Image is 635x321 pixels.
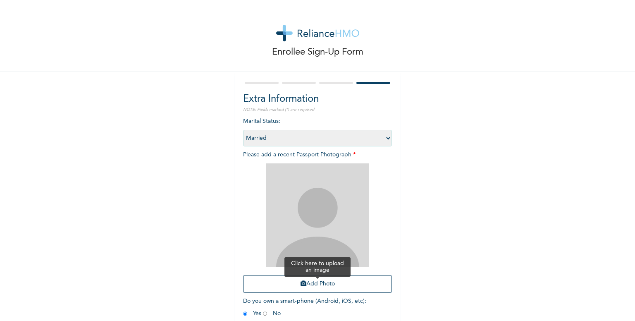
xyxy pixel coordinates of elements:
span: Do you own a smart-phone (Android, iOS, etc) : Yes No [243,298,366,316]
img: Crop [266,163,369,267]
img: logo [276,25,359,41]
span: Please add a recent Passport Photograph [243,152,392,297]
h2: Extra Information [243,92,392,107]
p: NOTE: Fields marked (*) are required [243,107,392,113]
button: Add Photo [243,275,392,293]
span: Marital Status : [243,118,392,141]
p: Enrollee Sign-Up Form [272,46,363,59]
